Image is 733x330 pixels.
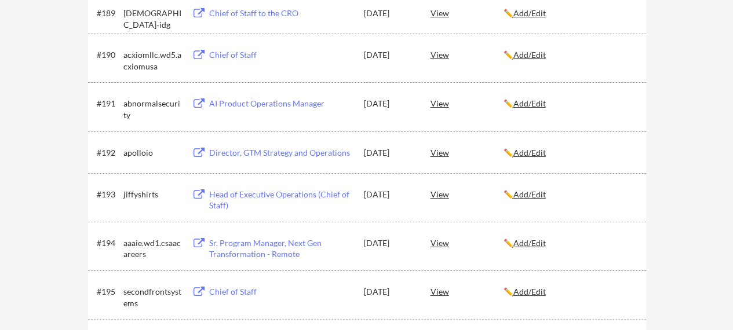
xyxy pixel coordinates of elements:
[431,93,504,113] div: View
[123,237,181,260] div: aaaie.wd1.csaacareers
[431,281,504,302] div: View
[504,237,636,249] div: ✏️
[364,49,415,61] div: [DATE]
[209,286,353,298] div: Chief of Staff
[209,147,353,159] div: Director, GTM Strategy and Operations
[123,49,181,72] div: acxiomllc.wd5.acxiomusa
[513,98,546,108] u: Add/Edit
[364,237,415,249] div: [DATE]
[97,8,119,19] div: #189
[123,286,181,309] div: secondfrontsystems
[364,8,415,19] div: [DATE]
[209,49,353,61] div: Chief of Staff
[97,49,119,61] div: #190
[431,2,504,23] div: View
[97,98,119,109] div: #191
[123,189,181,200] div: jiffyshirts
[513,238,546,248] u: Add/Edit
[504,189,636,200] div: ✏️
[513,50,546,60] u: Add/Edit
[97,189,119,200] div: #193
[123,147,181,159] div: apolloio
[123,8,181,30] div: [DEMOGRAPHIC_DATA]-idg
[504,147,636,159] div: ✏️
[431,142,504,163] div: View
[209,98,353,109] div: AI Product Operations Manager
[504,98,636,109] div: ✏️
[209,8,353,19] div: Chief of Staff to the CRO
[513,287,546,296] u: Add/Edit
[513,189,546,199] u: Add/Edit
[209,189,353,211] div: Head of Executive Operations (Chief of Staff)
[364,98,415,109] div: [DATE]
[431,184,504,204] div: View
[123,98,181,120] div: abnormalsecurity
[504,49,636,61] div: ✏️
[364,189,415,200] div: [DATE]
[364,286,415,298] div: [DATE]
[209,237,353,260] div: Sr. Program Manager, Next Gen Transformation - Remote
[364,147,415,159] div: [DATE]
[431,44,504,65] div: View
[431,232,504,253] div: View
[97,237,119,249] div: #194
[513,8,546,18] u: Add/Edit
[97,286,119,298] div: #195
[504,8,636,19] div: ✏️
[97,147,119,159] div: #192
[504,286,636,298] div: ✏️
[513,148,546,157] u: Add/Edit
